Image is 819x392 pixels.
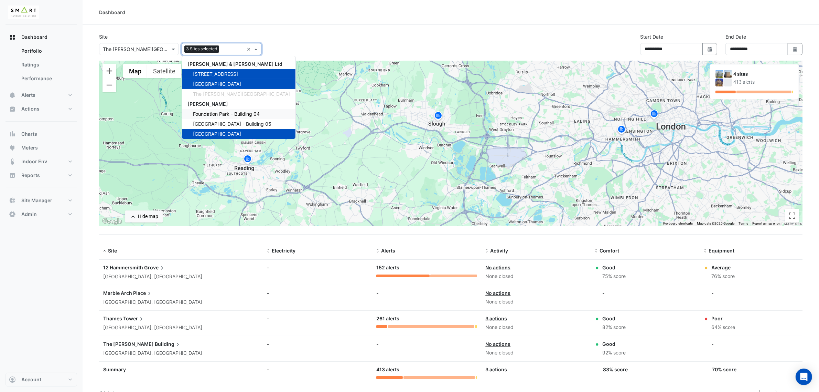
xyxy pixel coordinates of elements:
[16,72,77,85] a: Performance
[9,105,16,112] app-icon: Actions
[752,221,780,225] a: Report a map error
[733,79,793,86] div: 413 alerts
[21,92,35,99] span: Alerts
[602,323,626,331] div: 82% score
[103,78,116,92] button: Zoom out
[187,101,228,107] span: [PERSON_NAME]
[6,168,77,182] button: Reports
[267,264,368,271] div: -
[123,64,147,78] button: Show street map
[193,131,241,137] span: [GEOGRAPHIC_DATA]
[709,248,734,254] span: Equipment
[600,248,619,254] span: Comfort
[193,81,241,87] span: [GEOGRAPHIC_DATA]
[272,248,295,254] span: Electricity
[21,376,41,383] span: Account
[21,131,37,137] span: Charts
[712,366,736,373] div: 70% score
[733,71,793,78] div: 4 sites
[9,158,16,165] app-icon: Indoor Env
[103,298,259,306] div: [GEOGRAPHIC_DATA], [GEOGRAPHIC_DATA]
[155,340,181,348] span: Building
[193,71,238,77] span: [STREET_ADDRESS]
[9,131,16,137] app-icon: Charts
[21,172,40,179] span: Reports
[8,6,39,19] img: Company Logo
[247,45,252,53] span: Clear
[133,289,153,297] span: Place
[101,217,123,226] a: Open this area in Google Maps (opens a new window)
[21,211,37,218] span: Admin
[603,366,628,373] div: 83% score
[103,341,154,347] span: The [PERSON_NAME]
[711,264,735,271] div: Average
[103,316,122,321] span: Thames
[602,340,626,348] div: Good
[267,315,368,322] div: -
[602,315,626,322] div: Good
[9,211,16,218] app-icon: Admin
[433,111,444,123] img: site-pin.svg
[711,272,735,280] div: 76% score
[6,155,77,168] button: Indoor Env
[711,315,735,322] div: Poor
[9,34,16,41] app-icon: Dashboard
[724,70,732,78] img: Thames Tower
[6,44,77,88] div: Dashboard
[602,272,626,280] div: 75% score
[485,298,586,306] div: None closed
[21,197,52,204] span: Site Manager
[663,221,693,226] button: Keyboard shortcuts
[602,289,605,297] div: -
[193,121,271,127] span: [GEOGRAPHIC_DATA] - Building 05
[103,290,132,296] span: Marble Arch
[6,194,77,207] button: Site Manager
[485,349,586,357] div: None closed
[103,273,259,281] div: [GEOGRAPHIC_DATA], [GEOGRAPHIC_DATA]
[381,248,395,254] span: Alerts
[796,369,812,385] div: Open Intercom Messenger
[144,264,165,271] span: Grove
[649,109,660,121] img: site-pin.svg
[267,366,368,373] div: -
[193,111,260,117] span: Foundation Park - Building 04
[6,141,77,155] button: Meters
[376,340,477,348] div: -
[103,349,259,357] div: [GEOGRAPHIC_DATA], [GEOGRAPHIC_DATA]
[697,221,734,225] span: Map data ©2025 Google
[376,289,477,297] div: -
[9,197,16,204] app-icon: Site Manager
[103,265,143,270] span: 12 Hammersmith
[485,316,507,321] a: 3 actions
[707,46,713,52] fa-icon: Select Date
[616,124,627,136] img: site-pin.svg
[711,323,735,331] div: 64% score
[715,70,723,78] img: 12 Hammersmith Grove
[602,349,626,357] div: 92% score
[792,46,798,52] fa-icon: Select Date
[21,144,38,151] span: Meters
[376,264,477,272] div: 152 alerts
[485,341,510,347] a: No actions
[193,91,290,97] span: The [PERSON_NAME][GEOGRAPHIC_DATA]
[6,207,77,221] button: Admin
[103,64,116,78] button: Zoom in
[6,373,77,386] button: Account
[490,248,508,254] span: Activity
[108,248,117,254] span: Site
[725,33,746,40] label: End Date
[376,366,477,374] div: 413 alerts
[99,33,108,40] label: Site
[99,9,125,16] div: Dashboard
[125,210,163,223] button: Hide map
[9,144,16,151] app-icon: Meters
[6,102,77,116] button: Actions
[103,324,259,332] div: [GEOGRAPHIC_DATA], [GEOGRAPHIC_DATA]
[6,88,77,102] button: Alerts
[123,315,145,322] span: Tower
[138,213,158,220] div: Hide map
[267,289,368,297] div: -
[6,127,77,141] button: Charts
[711,289,714,297] div: -
[16,44,77,58] a: Portfolio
